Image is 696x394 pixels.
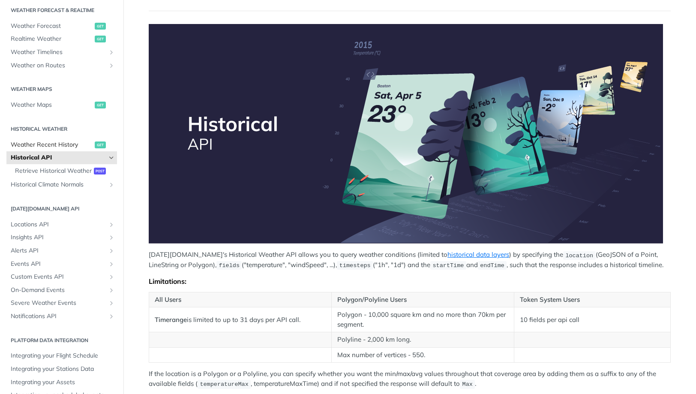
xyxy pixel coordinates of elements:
[149,369,671,389] p: If the location is a Polygon or a Polyline, you can specify whether you want the min/max/avg valu...
[149,307,332,332] td: is limited to up to 31 days per API call.
[11,35,93,43] span: Realtime Weather
[331,292,514,307] th: Polygon/Polyline Users
[149,24,671,244] span: Expand image
[155,316,187,324] strong: Timerange
[200,381,248,388] span: temperatureMax
[6,20,117,33] a: Weather Forecastget
[108,300,115,307] button: Show subpages for Severe Weather Events
[108,62,115,69] button: Show subpages for Weather on Routes
[108,287,115,294] button: Show subpages for On-Demand Events
[462,381,473,388] span: Max
[11,352,115,360] span: Integrating your Flight Schedule
[6,284,117,297] a: On-Demand EventsShow subpages for On-Demand Events
[6,244,117,257] a: Alerts APIShow subpages for Alerts API
[11,273,106,281] span: Custom Events API
[6,59,117,72] a: Weather on RoutesShow subpages for Weather on Routes
[11,312,106,321] span: Notifications API
[331,307,514,332] td: Polygon - 10,000 square km and no more than 70km per segment.
[108,221,115,228] button: Show subpages for Locations API
[11,141,93,149] span: Weather Recent History
[11,299,106,307] span: Severe Weather Events
[149,292,332,307] th: All Users
[11,22,93,30] span: Weather Forecast
[108,247,115,254] button: Show subpages for Alerts API
[11,101,93,109] span: Weather Maps
[11,378,115,387] span: Integrating your Assets
[565,252,593,259] span: location
[94,168,106,174] span: post
[95,141,106,148] span: get
[6,178,117,191] a: Historical Climate NormalsShow subpages for Historical Climate Normals
[6,231,117,244] a: Insights APIShow subpages for Insights API
[11,220,106,229] span: Locations API
[95,36,106,42] span: get
[219,262,240,269] span: fields
[11,233,106,242] span: Insights API
[108,154,115,161] button: Hide subpages for Historical API
[149,250,671,270] p: [DATE][DOMAIN_NAME]'s Historical Weather API allows you to query weather conditions (limited to )...
[6,258,117,271] a: Events APIShow subpages for Events API
[11,365,115,373] span: Integrating your Stations Data
[15,167,92,175] span: Retrieve Historical Weather
[331,347,514,363] td: Max number of vertices - 550.
[6,297,117,310] a: Severe Weather EventsShow subpages for Severe Weather Events
[108,261,115,268] button: Show subpages for Events API
[447,250,509,259] a: historical data layers
[11,286,106,295] span: On-Demand Events
[514,292,670,307] th: Token System Users
[11,48,106,57] span: Weather Timelines
[432,262,464,269] span: startTime
[6,85,117,93] h2: Weather Maps
[6,337,117,344] h2: Platform DATA integration
[339,262,371,269] span: timesteps
[108,49,115,56] button: Show subpages for Weather Timelines
[6,310,117,323] a: Notifications APIShow subpages for Notifications API
[6,349,117,362] a: Integrating your Flight Schedule
[11,247,106,255] span: Alerts API
[514,307,670,332] td: 10 fields per api call
[6,6,117,14] h2: Weather Forecast & realtime
[6,138,117,151] a: Weather Recent Historyget
[149,277,671,286] div: Limitations:
[6,205,117,213] h2: [DATE][DOMAIN_NAME] API
[6,218,117,231] a: Locations APIShow subpages for Locations API
[6,125,117,133] h2: Historical Weather
[11,61,106,70] span: Weather on Routes
[6,99,117,111] a: Weather Mapsget
[11,165,117,177] a: Retrieve Historical Weatherpost
[11,260,106,268] span: Events API
[6,151,117,164] a: Historical APIHide subpages for Historical API
[6,271,117,283] a: Custom Events APIShow subpages for Custom Events API
[6,33,117,45] a: Realtime Weatherget
[95,102,106,108] span: get
[11,153,106,162] span: Historical API
[108,274,115,280] button: Show subpages for Custom Events API
[108,234,115,241] button: Show subpages for Insights API
[6,46,117,59] a: Weather TimelinesShow subpages for Weather Timelines
[149,24,663,244] img: Historical-API.png
[95,23,106,30] span: get
[480,262,504,269] span: endTime
[108,313,115,320] button: Show subpages for Notifications API
[11,180,106,189] span: Historical Climate Normals
[108,181,115,188] button: Show subpages for Historical Climate Normals
[6,376,117,389] a: Integrating your Assets
[6,363,117,376] a: Integrating your Stations Data
[331,332,514,348] td: Polyline - 2,000 km long.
